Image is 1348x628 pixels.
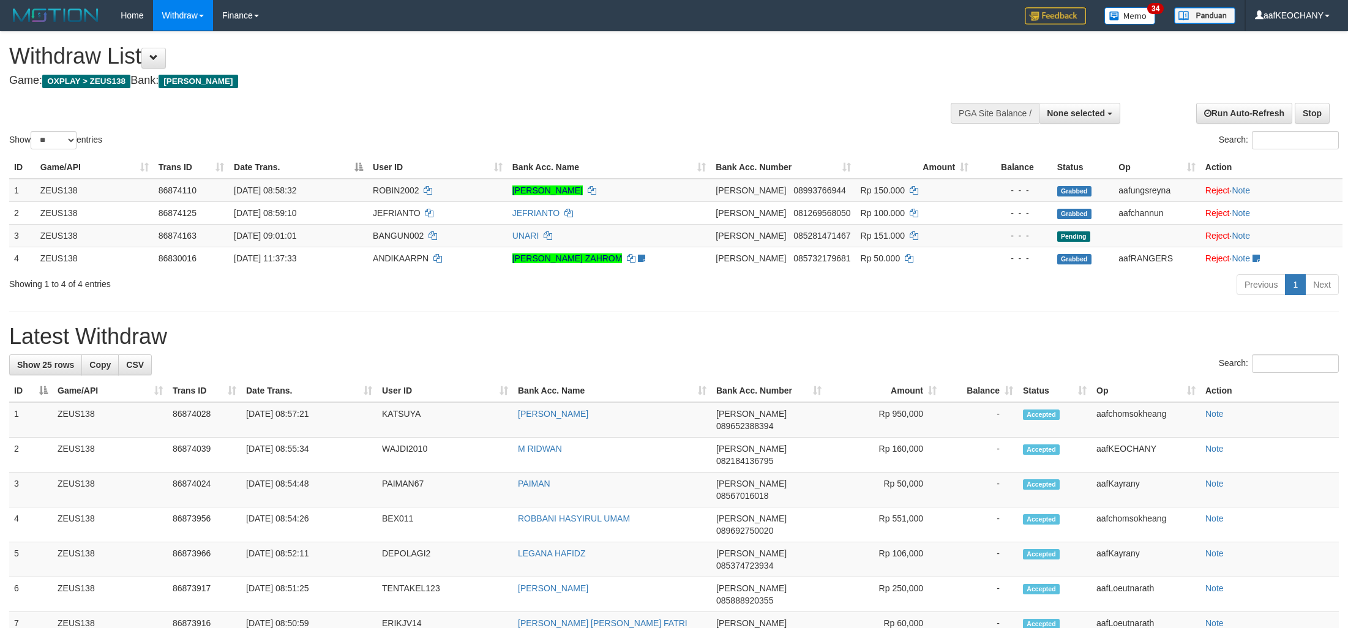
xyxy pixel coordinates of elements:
[234,253,296,263] span: [DATE] 11:37:33
[1023,514,1060,525] span: Accepted
[942,542,1018,577] td: -
[81,354,119,375] a: Copy
[168,577,241,612] td: 86873917
[1305,274,1339,295] a: Next
[942,577,1018,612] td: -
[716,526,773,536] span: Copy 089692750020 to clipboard
[126,360,144,370] span: CSV
[168,473,241,507] td: 86874024
[716,185,786,195] span: [PERSON_NAME]
[826,473,942,507] td: Rp 50,000
[373,231,424,241] span: BANGUN002
[53,507,168,542] td: ZEUS138
[377,402,513,438] td: KATSUYA
[36,179,154,202] td: ZEUS138
[377,542,513,577] td: DEPOLAGI2
[53,577,168,612] td: ZEUS138
[17,360,74,370] span: Show 25 rows
[716,561,773,570] span: Copy 085374723934 to clipboard
[168,402,241,438] td: 86874028
[1205,514,1224,523] a: Note
[53,438,168,473] td: ZEUS138
[793,253,850,263] span: Copy 085732179681 to clipboard
[159,208,197,218] span: 86874125
[241,438,377,473] td: [DATE] 08:55:34
[518,514,630,523] a: ROBBANI HASYIRUL UMAM
[826,507,942,542] td: Rp 551,000
[1023,549,1060,559] span: Accepted
[9,324,1339,349] h1: Latest Withdraw
[1057,254,1092,264] span: Grabbed
[377,577,513,612] td: TENTAKEL123
[1023,584,1060,594] span: Accepted
[716,231,786,241] span: [PERSON_NAME]
[168,542,241,577] td: 86873966
[1092,402,1200,438] td: aafchomsokheang
[53,542,168,577] td: ZEUS138
[1232,208,1250,218] a: Note
[1196,103,1292,124] a: Run Auto-Refresh
[154,156,229,179] th: Trans ID: activate to sort column ascending
[9,577,53,612] td: 6
[711,379,826,402] th: Bank Acc. Number: activate to sort column ascending
[1285,274,1306,295] a: 1
[716,444,787,454] span: [PERSON_NAME]
[716,548,787,558] span: [PERSON_NAME]
[518,444,562,454] a: M RIDWAN
[942,402,1018,438] td: -
[9,44,886,69] h1: Withdraw List
[513,379,711,402] th: Bank Acc. Name: activate to sort column ascending
[826,379,942,402] th: Amount: activate to sort column ascending
[826,577,942,612] td: Rp 250,000
[373,208,421,218] span: JEFRIANTO
[53,473,168,507] td: ZEUS138
[1205,231,1230,241] a: Reject
[1018,379,1092,402] th: Status: activate to sort column ascending
[1200,224,1342,247] td: ·
[168,507,241,542] td: 86873956
[1114,247,1200,269] td: aafRANGERS
[9,156,36,179] th: ID
[234,231,296,241] span: [DATE] 09:01:01
[512,253,623,263] a: [PERSON_NAME] ZAHROM
[377,507,513,542] td: BEX011
[1232,231,1250,241] a: Note
[241,577,377,612] td: [DATE] 08:51:25
[9,379,53,402] th: ID: activate to sort column descending
[1047,108,1105,118] span: None selected
[9,6,102,24] img: MOTION_logo.png
[159,253,197,263] span: 86830016
[234,208,296,218] span: [DATE] 08:59:10
[512,208,560,218] a: JEFRIANTO
[793,231,850,241] span: Copy 085281471467 to clipboard
[241,379,377,402] th: Date Trans.: activate to sort column ascending
[53,402,168,438] td: ZEUS138
[1200,247,1342,269] td: ·
[31,131,77,149] select: Showentries
[1205,409,1224,419] a: Note
[716,421,773,431] span: Copy 089652388394 to clipboard
[373,185,419,195] span: ROBIN2002
[168,379,241,402] th: Trans ID: activate to sort column ascending
[1252,354,1339,373] input: Search:
[159,185,197,195] span: 86874110
[241,402,377,438] td: [DATE] 08:57:21
[861,253,901,263] span: Rp 50.000
[1057,209,1092,219] span: Grabbed
[368,156,507,179] th: User ID: activate to sort column ascending
[1147,3,1164,14] span: 34
[1057,231,1090,242] span: Pending
[36,224,154,247] td: ZEUS138
[229,156,368,179] th: Date Trans.: activate to sort column descending
[826,542,942,577] td: Rp 106,000
[1252,131,1339,149] input: Search:
[9,179,36,202] td: 1
[9,201,36,224] td: 2
[9,542,53,577] td: 5
[716,618,787,628] span: [PERSON_NAME]
[1092,507,1200,542] td: aafchomsokheang
[53,379,168,402] th: Game/API: activate to sort column ascending
[942,473,1018,507] td: -
[42,75,130,88] span: OXPLAY > ZEUS138
[507,156,711,179] th: Bank Acc. Name: activate to sort column ascending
